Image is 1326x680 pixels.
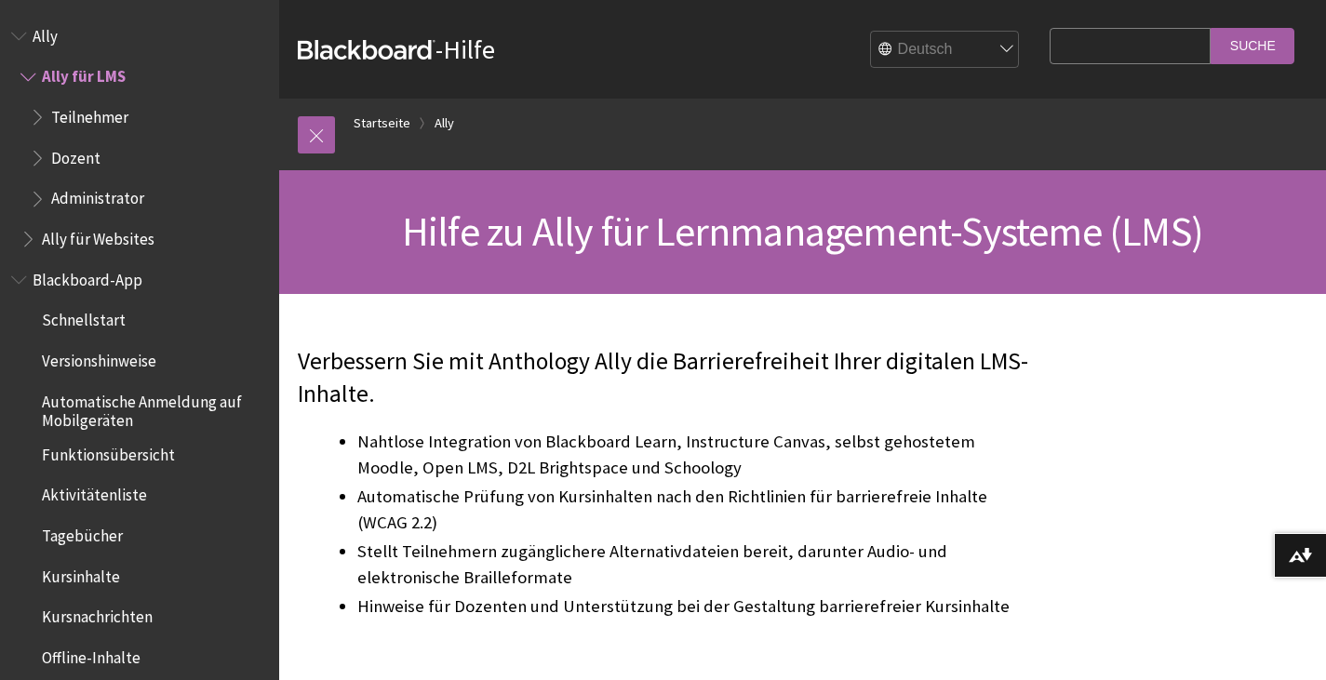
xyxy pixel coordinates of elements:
span: Offline-Inhalte [42,642,141,667]
span: Administrator [51,183,144,208]
span: Ally [33,20,58,46]
a: Startseite [354,112,410,135]
span: Blackboard-App [33,264,142,289]
a: Ally [435,112,454,135]
input: Suche [1211,28,1294,64]
span: Tagebücher [42,520,123,545]
span: Ally für LMS [42,61,126,87]
a: Blackboard-Hilfe [298,33,495,66]
span: Automatische Anmeldung auf Mobilgeräten [42,386,266,430]
span: Schnellstart [42,305,126,330]
li: Hinweise für Dozenten und Unterstützung bei der Gestaltung barrierefreier Kursinhalte [357,593,1032,646]
p: Verbessern Sie mit Anthology Ally die Barrierefreiheit Ihrer digitalen LMS-Inhalte. [298,345,1032,412]
span: Funktionsübersicht [42,439,175,464]
strong: Blackboard [298,40,435,60]
span: Aktivitätenliste [42,480,147,505]
span: Teilnehmer [51,101,128,127]
span: Kursnachrichten [42,602,153,627]
span: Ally für Websites [42,223,154,248]
span: Dozent [51,142,100,167]
li: Stellt Teilnehmern zugänglichere Alternativdateien bereit, darunter Audio- und elektronische Brai... [357,539,1032,591]
li: Nahtlose Integration von Blackboard Learn, Instructure Canvas, selbst gehostetem Moodle, Open LMS... [357,429,1032,481]
select: Site Language Selector [871,32,1020,69]
span: Hilfe zu Ally für Lernmanagement-Systeme (LMS) [402,206,1203,257]
span: Versionshinweise [42,345,156,370]
span: Kursinhalte [42,561,120,586]
nav: Book outline for Anthology Ally Help [11,20,268,255]
li: Automatische Prüfung von Kursinhalten nach den Richtlinien für barrierefreie Inhalte (WCAG 2.2) [357,484,1032,536]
